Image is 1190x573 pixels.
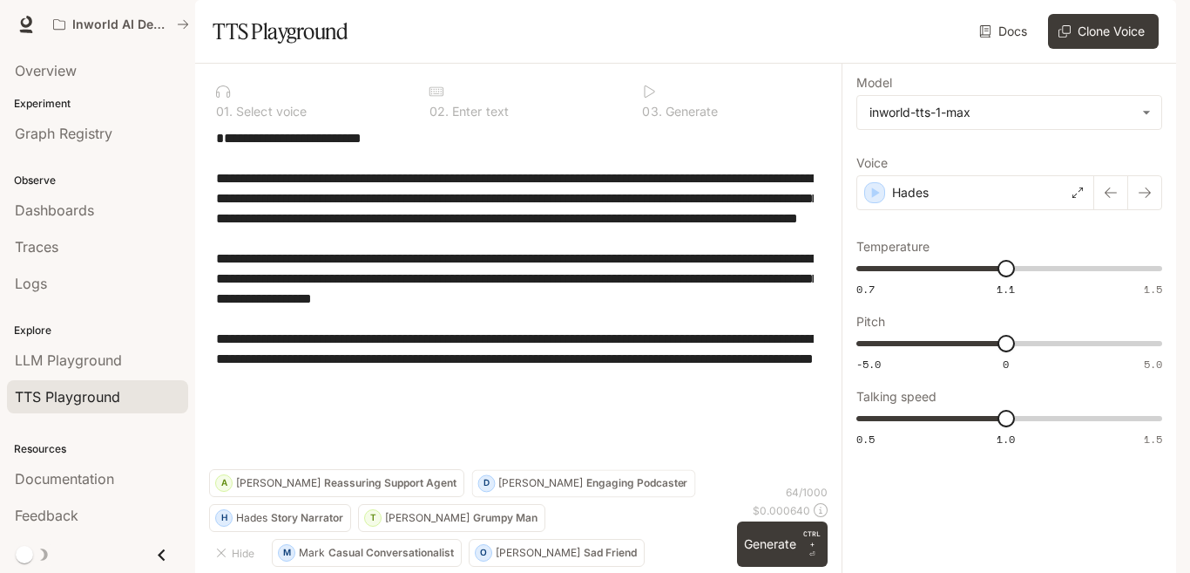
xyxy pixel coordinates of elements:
[1144,357,1162,372] span: 5.0
[209,539,265,567] button: Hide
[856,282,875,297] span: 0.7
[299,548,325,558] p: Mark
[857,96,1161,129] div: inworld-tts-1-max
[997,432,1015,447] span: 1.0
[272,539,462,567] button: MMarkCasual Conversationalist
[584,548,637,558] p: Sad Friend
[358,504,545,532] button: T[PERSON_NAME]Grumpy Man
[1003,357,1009,372] span: 0
[803,529,821,560] p: ⏎
[233,106,307,118] p: Select voice
[271,513,343,523] p: Story Narrator
[209,469,464,497] button: A[PERSON_NAME]Reassuring Support Agent
[216,106,233,118] p: 0 1 .
[586,478,687,488] p: Engaging Podcaster
[856,157,888,169] p: Voice
[385,513,470,523] p: [PERSON_NAME]
[236,478,321,488] p: [PERSON_NAME]
[1048,14,1159,49] button: Clone Voice
[856,77,892,89] p: Model
[469,539,645,567] button: O[PERSON_NAME]Sad Friend
[472,470,696,498] button: D[PERSON_NAME]Engaging Podcaster
[216,504,232,532] div: H
[365,504,381,532] div: T
[642,106,661,118] p: 0 3 .
[976,14,1034,49] a: Docs
[236,513,267,523] p: Hades
[496,548,580,558] p: [PERSON_NAME]
[328,548,454,558] p: Casual Conversationalist
[324,478,456,488] p: Reassuring Support Agent
[786,485,828,500] p: 64 / 1000
[869,104,1133,121] div: inworld-tts-1-max
[856,316,885,328] p: Pitch
[216,469,232,497] div: A
[856,241,930,253] p: Temperature
[279,539,294,567] div: M
[429,106,449,118] p: 0 2 .
[209,504,351,532] button: HHadesStory Narrator
[473,513,538,523] p: Grumpy Man
[803,529,821,549] p: CTRL +
[479,470,495,498] div: D
[892,184,929,201] p: Hades
[476,539,491,567] div: O
[449,106,509,118] p: Enter text
[45,7,197,42] button: All workspaces
[997,282,1015,297] span: 1.1
[72,17,170,32] p: Inworld AI Demos
[737,522,828,567] button: GenerateCTRL +⏎
[856,357,881,372] span: -5.0
[213,14,348,49] h1: TTS Playground
[856,432,875,447] span: 0.5
[1144,432,1162,447] span: 1.5
[662,106,719,118] p: Generate
[856,391,936,403] p: Talking speed
[753,503,810,518] p: $ 0.000640
[498,478,583,488] p: [PERSON_NAME]
[1144,282,1162,297] span: 1.5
